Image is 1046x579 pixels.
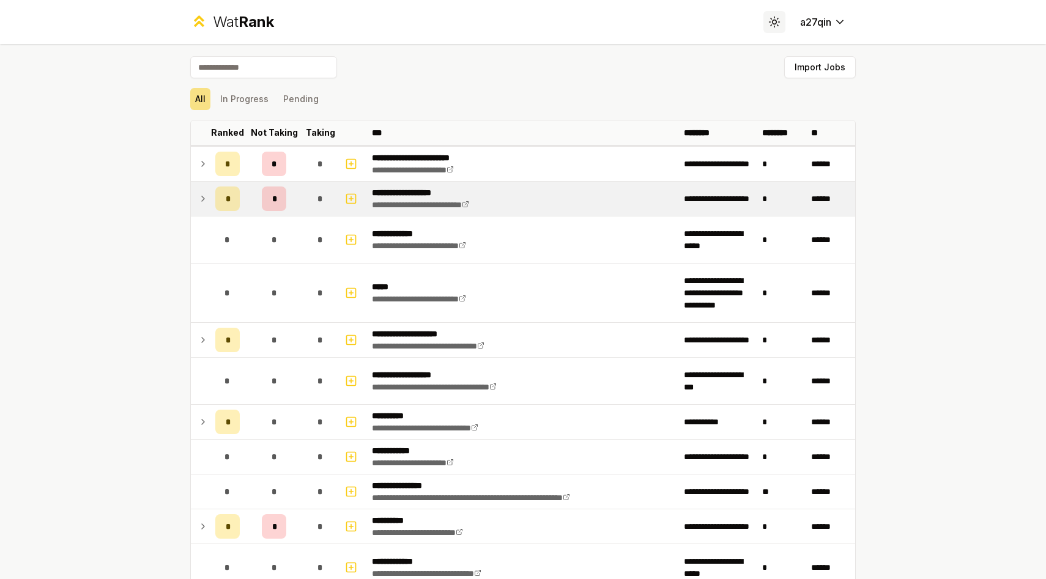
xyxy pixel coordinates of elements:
span: a27qin [800,15,831,29]
button: Import Jobs [784,56,856,78]
div: Wat [213,12,274,32]
p: Taking [306,127,335,139]
button: a27qin [790,11,856,33]
button: Pending [278,88,324,110]
span: Rank [239,13,274,31]
button: All [190,88,210,110]
button: In Progress [215,88,273,110]
a: WatRank [190,12,274,32]
p: Not Taking [251,127,298,139]
p: Ranked [211,127,244,139]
